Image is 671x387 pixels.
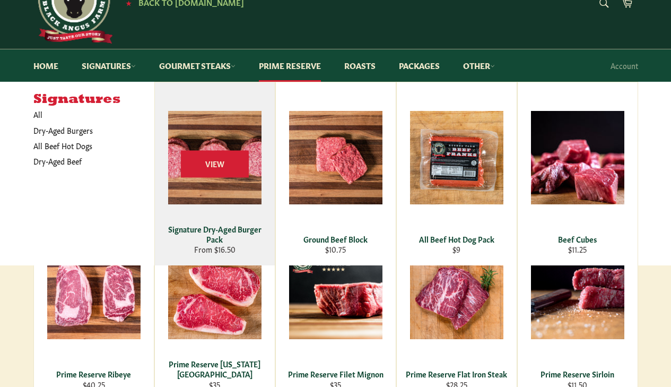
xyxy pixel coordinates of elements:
div: $11.25 [524,244,631,254]
a: Signature Dry-Aged Burger Pack Signature Dry-Aged Burger Pack From $16.50 View [154,82,275,265]
a: Roasts [334,49,386,82]
div: Prime Reserve Filet Mignon [282,369,389,379]
a: All Beef Hot Dog Pack All Beef Hot Dog Pack $9 [396,82,517,265]
a: Account [605,50,643,81]
img: Prime Reserve New York Strip [168,246,262,339]
a: Packages [388,49,450,82]
img: Prime Reserve Sirloin [531,246,624,339]
div: Prime Reserve Sirloin [524,369,631,379]
div: Prime Reserve [US_STATE][GEOGRAPHIC_DATA] [161,359,268,380]
a: Dry-Aged Burgers [28,123,144,138]
a: Ground Beef Block Ground Beef Block $10.75 [275,82,396,265]
img: Prime Reserve Filet Mignon [289,246,382,339]
div: Beef Cubes [524,234,631,244]
img: All Beef Hot Dog Pack [410,111,503,204]
h5: Signatures [33,92,154,107]
a: Beef Cubes Beef Cubes $11.25 [517,82,638,265]
img: Beef Cubes [531,111,624,204]
a: Dry-Aged Beef [28,153,144,169]
div: All Beef Hot Dog Pack [403,234,510,244]
a: Gourmet Steaks [149,49,246,82]
span: View [181,151,249,178]
div: Prime Reserve Ribeye [40,369,147,379]
img: Prime Reserve Flat Iron Steak [410,246,503,339]
div: Ground Beef Block [282,234,389,244]
div: $10.75 [282,244,389,254]
a: Signatures [71,49,146,82]
a: Other [452,49,506,82]
div: Prime Reserve Flat Iron Steak [403,369,510,379]
a: All [28,107,154,122]
img: Ground Beef Block [289,111,382,204]
div: Signature Dry-Aged Burger Pack [161,224,268,245]
div: $9 [403,244,510,254]
img: Prime Reserve Ribeye [47,246,141,339]
a: All Beef Hot Dogs [28,138,144,153]
a: Prime Reserve [248,49,332,82]
a: Home [23,49,69,82]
